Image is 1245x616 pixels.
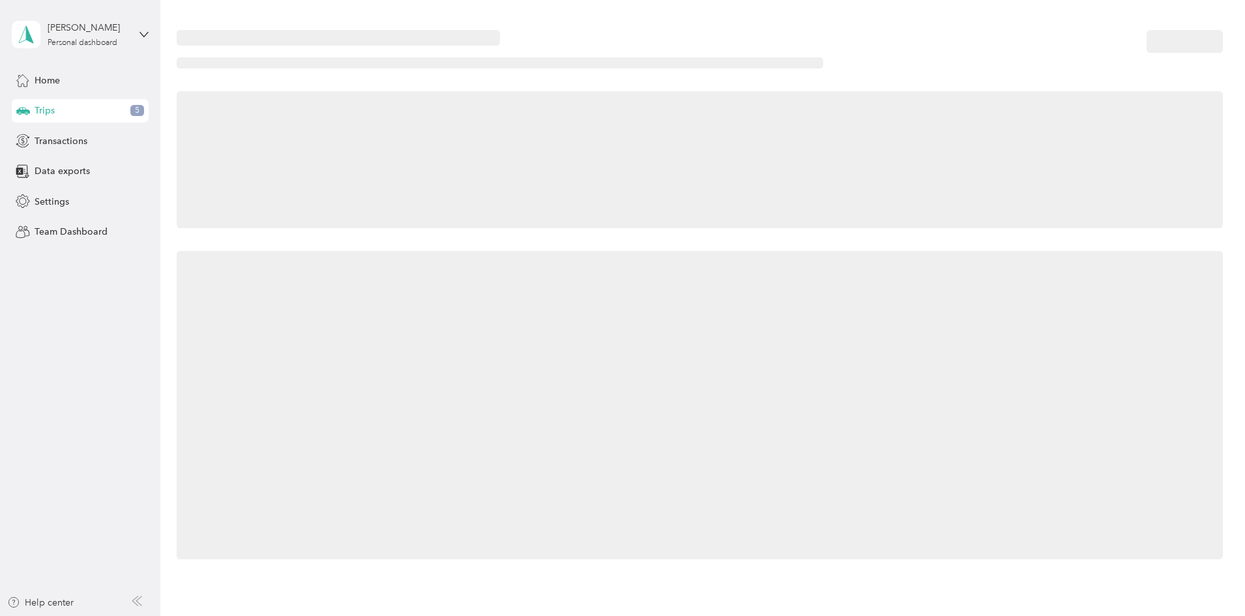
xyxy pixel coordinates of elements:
[130,105,144,117] span: 5
[35,164,90,178] span: Data exports
[35,74,60,87] span: Home
[35,195,69,209] span: Settings
[48,39,117,47] div: Personal dashboard
[35,104,55,117] span: Trips
[35,225,108,239] span: Team Dashboard
[48,21,129,35] div: [PERSON_NAME]
[35,134,87,148] span: Transactions
[1172,543,1245,616] iframe: Everlance-gr Chat Button Frame
[7,596,74,609] button: Help center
